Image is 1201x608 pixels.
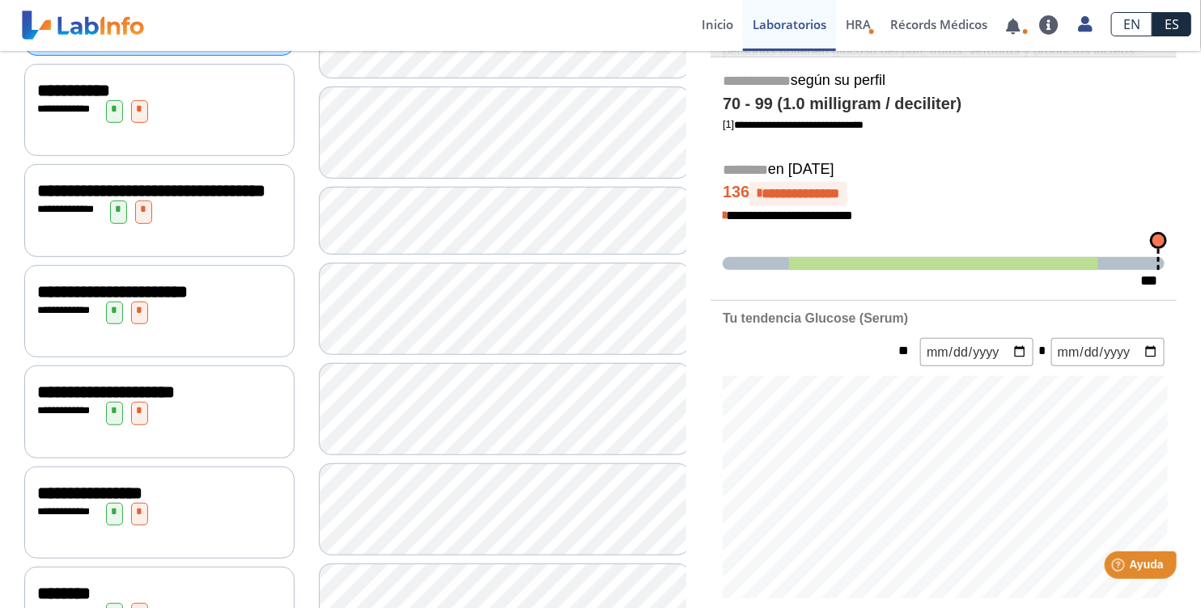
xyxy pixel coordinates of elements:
h5: en [DATE] [723,161,1165,179]
a: [1] [723,118,864,130]
h4: 70 - 99 (1.0 milligram / deciliter) [723,95,1165,114]
input: mm/dd/yyyy [920,338,1033,366]
b: Tu tendencia Glucose (Serum) [723,311,908,325]
a: ES [1152,12,1191,36]
a: EN [1111,12,1152,36]
span: HRA [846,16,871,32]
iframe: Help widget launcher [1057,545,1183,590]
h4: 136 [723,182,1165,206]
h5: según su perfil [723,72,1165,91]
input: mm/dd/yyyy [1051,338,1165,366]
